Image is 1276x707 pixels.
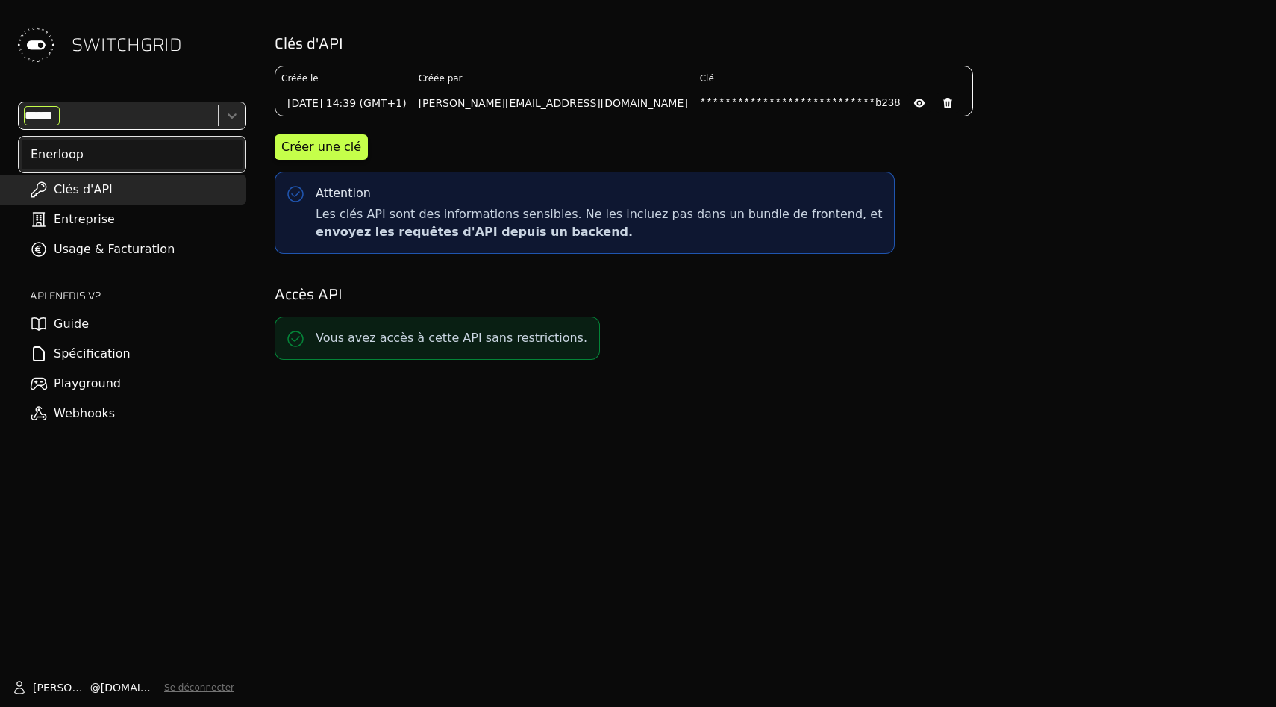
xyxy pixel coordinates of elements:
[275,284,1255,305] h2: Accès API
[413,66,694,90] th: Créée par
[281,138,361,156] div: Créer une clé
[275,134,368,160] button: Créer une clé
[101,680,158,695] span: [DOMAIN_NAME]
[316,184,371,202] div: Attention
[275,90,413,116] td: [DATE] 14:39 (GMT+1)
[275,66,413,90] th: Créée le
[275,33,1255,54] h2: Clés d'API
[316,205,882,241] span: Les clés API sont des informations sensibles. Ne les incluez pas dans un bundle de frontend, et
[30,288,246,303] h2: API ENEDIS v2
[413,90,694,116] td: [PERSON_NAME][EMAIL_ADDRESS][DOMAIN_NAME]
[164,682,234,694] button: Se déconnecter
[316,223,882,241] p: envoyez les requêtes d'API depuis un backend.
[316,329,587,347] p: Vous avez accès à cette API sans restrictions.
[90,680,101,695] span: @
[12,21,60,69] img: Switchgrid Logo
[22,140,243,169] div: Enerloop
[694,66,972,90] th: Clé
[72,33,182,57] span: SWITCHGRID
[33,680,90,695] span: [PERSON_NAME]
